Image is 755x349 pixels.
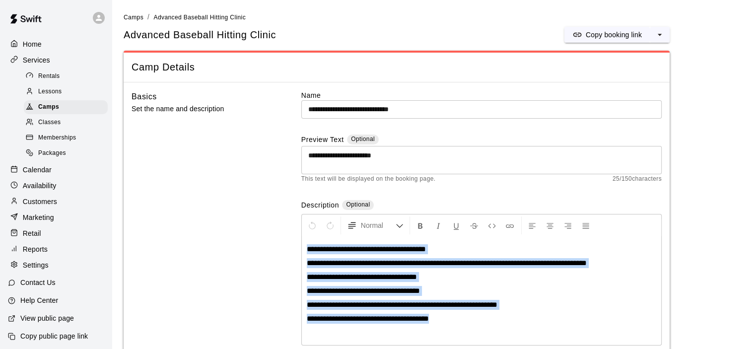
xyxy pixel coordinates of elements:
a: Lessons [24,84,112,99]
button: Format Underline [448,216,465,234]
button: Center Align [542,216,558,234]
button: select merge strategy [650,27,670,43]
button: Insert Code [483,216,500,234]
button: Format Bold [412,216,429,234]
span: Camp Details [132,61,662,74]
a: Camps [24,100,112,115]
button: Redo [322,216,339,234]
h5: Advanced Baseball Hitting Clinic [124,28,276,42]
a: Marketing [8,210,104,225]
p: Copy public page link [20,331,88,341]
span: Camps [38,102,59,112]
span: Classes [38,118,61,128]
button: Left Align [524,216,541,234]
a: Settings [8,258,104,273]
a: Retail [8,226,104,241]
a: Calendar [8,162,104,177]
label: Name [301,90,662,100]
p: Calendar [23,165,52,175]
p: Help Center [20,295,58,305]
nav: breadcrumb [124,12,743,23]
h6: Basics [132,90,157,103]
button: Format Italics [430,216,447,234]
span: Advanced Baseball Hitting Clinic [153,14,246,21]
span: This text will be displayed on the booking page. [301,174,436,184]
button: Formatting Options [343,216,408,234]
p: Customers [23,197,57,207]
div: Packages [24,146,108,160]
div: Memberships [24,131,108,145]
span: Packages [38,148,66,158]
button: Copy booking link [564,27,650,43]
a: Classes [24,115,112,131]
a: Packages [24,146,112,161]
p: View public page [20,313,74,323]
span: Lessons [38,87,62,97]
a: Services [8,53,104,68]
button: Format Strikethrough [466,216,482,234]
div: split button [564,27,670,43]
p: Retail [23,228,41,238]
p: Reports [23,244,48,254]
span: Camps [124,14,143,21]
p: Availability [23,181,57,191]
a: Home [8,37,104,52]
p: Marketing [23,212,54,222]
span: Optional [346,201,370,208]
p: Services [23,55,50,65]
label: Preview Text [301,135,344,146]
p: Settings [23,260,49,270]
span: Rentals [38,71,60,81]
button: Right Align [559,216,576,234]
span: Normal [361,220,396,230]
div: Classes [24,116,108,130]
button: Undo [304,216,321,234]
div: Lessons [24,85,108,99]
a: Availability [8,178,104,193]
a: Rentals [24,69,112,84]
a: Memberships [24,131,112,146]
li: / [147,12,149,22]
a: Customers [8,194,104,209]
p: Contact Us [20,278,56,287]
p: Set the name and description [132,103,270,115]
p: Home [23,39,42,49]
div: Rentals [24,70,108,83]
label: Description [301,200,339,211]
a: Camps [124,13,143,21]
p: Copy booking link [586,30,642,40]
span: Memberships [38,133,76,143]
button: Justify Align [577,216,594,234]
span: Optional [351,136,375,142]
button: Insert Link [501,216,518,234]
a: Reports [8,242,104,257]
span: 25 / 150 characters [613,174,662,184]
div: Camps [24,100,108,114]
